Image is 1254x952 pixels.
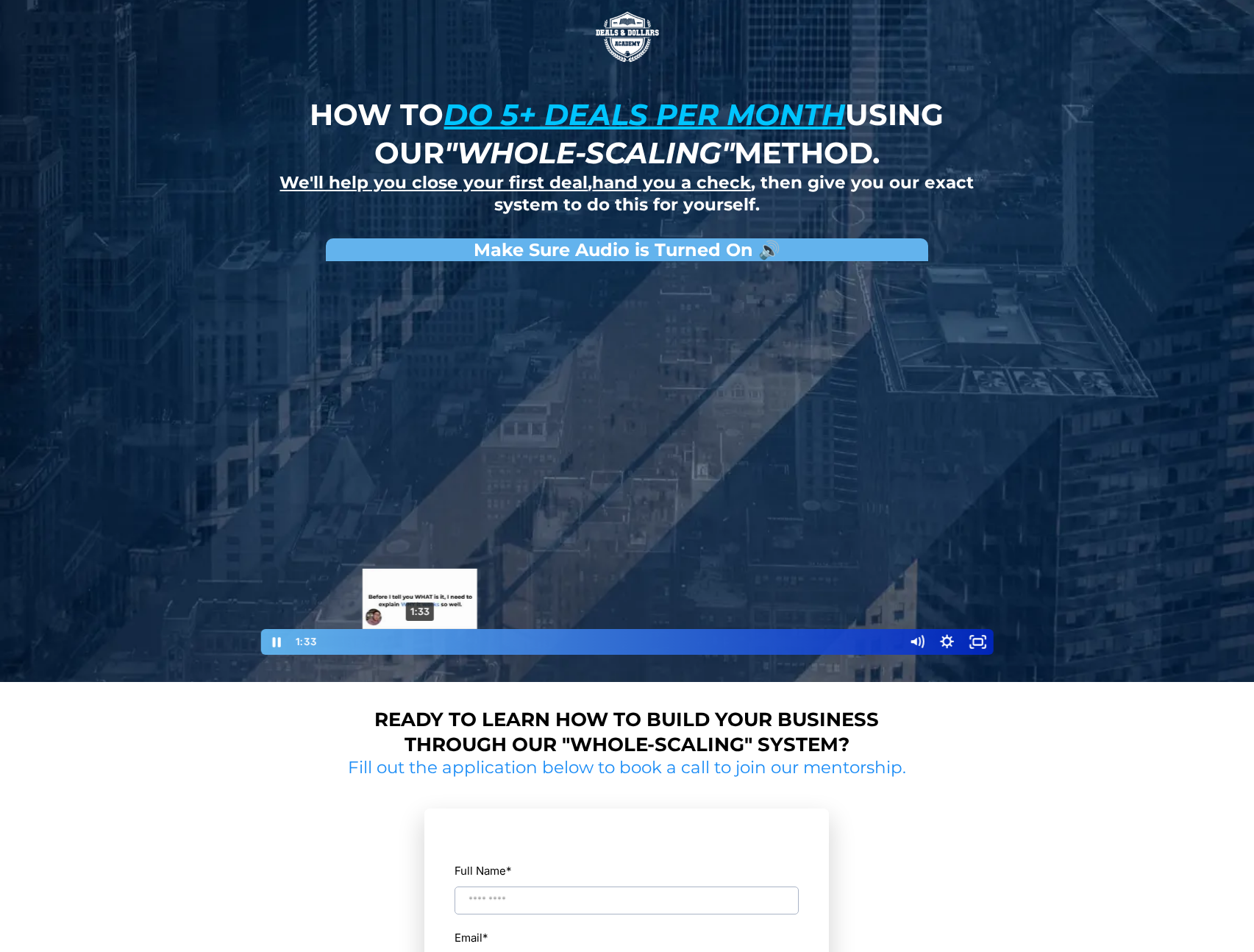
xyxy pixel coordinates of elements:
label: Full Name [455,861,512,881]
label: Email [455,928,488,948]
strong: , , then give you our exact system to do this for yourself. [279,172,974,215]
strong: Make Sure Audio is Turned On 🔊 [474,239,780,260]
em: "whole-scaling" [444,135,734,171]
h2: Fill out the application below to book a call to join our mentorship. [343,757,912,779]
strong: How to using our method. [310,96,944,171]
u: hand you a check [592,172,751,193]
u: do 5+ deals per month [443,96,845,132]
u: We'll help you close your first deal [279,172,588,193]
strong: Ready to learn how to build your business through our "whole-scaling" system? [374,708,879,756]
